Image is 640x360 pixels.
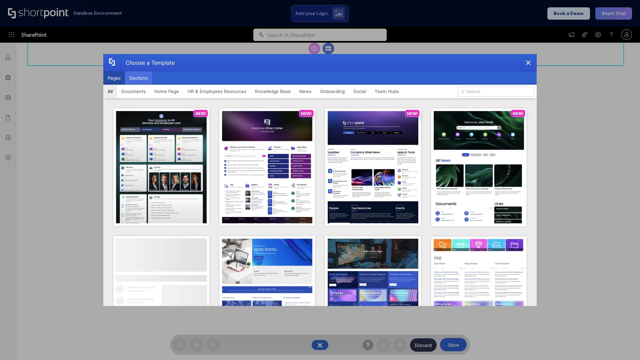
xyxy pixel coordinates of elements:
iframe: Chat Widget [607,328,640,360]
button: All [103,85,117,98]
p: NEW! [513,111,523,116]
p: NEW! [301,111,312,116]
button: Team Hubs [370,85,403,98]
button: Home Page [150,85,183,98]
div: Choose a Template [120,54,175,71]
p: NEW! [407,111,418,116]
input: Search [458,87,534,97]
div: template selector [103,54,537,306]
button: News [295,85,316,98]
button: Social [349,85,370,98]
button: Sections [125,71,152,85]
button: Onboarding [316,85,349,98]
p: NEW! [195,111,206,116]
button: Documents [117,85,150,98]
button: Pages [103,71,125,85]
button: HR & Employees Resources [183,85,251,98]
button: Knowledge Base [251,85,295,98]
